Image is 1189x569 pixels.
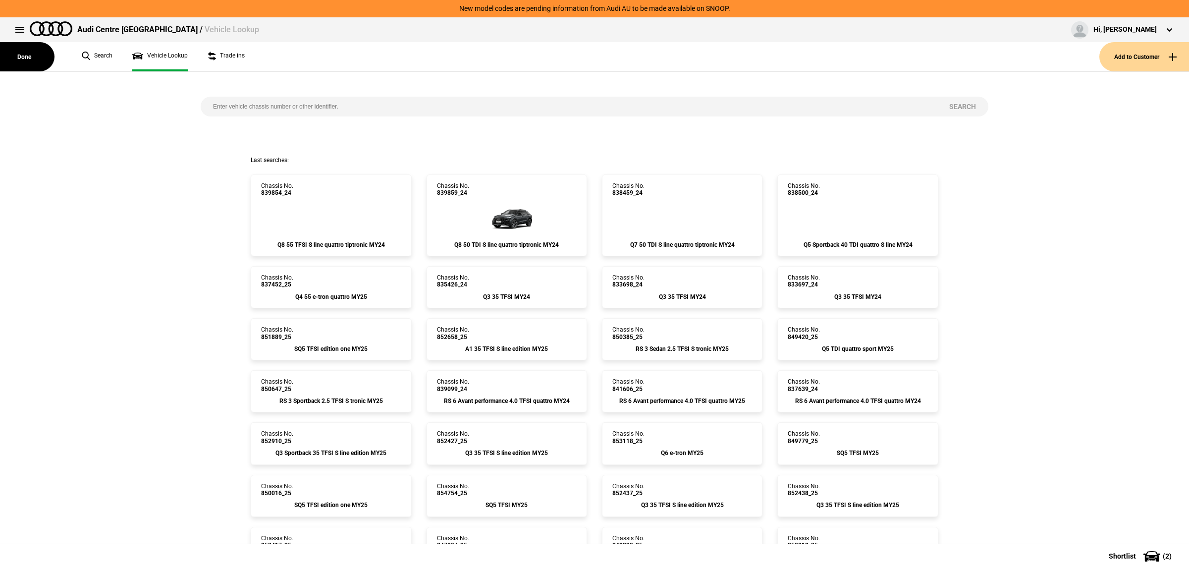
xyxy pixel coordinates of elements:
[261,398,401,404] div: RS 3 Sportback 2.5 TFSI S tronic MY25
[788,490,820,497] span: 852438_25
[612,490,645,497] span: 852437_25
[612,502,752,509] div: Q3 35 TFSI S line edition MY25
[437,345,577,352] div: A1 35 TFSI S line edition MY25
[788,182,820,197] div: Chassis No.
[612,430,645,445] div: Chassis No.
[437,535,469,549] div: Chassis No.
[612,189,645,196] span: 838459_24
[1109,553,1136,560] span: Shortlist
[30,21,72,36] img: audi.png
[437,182,469,197] div: Chassis No.
[205,25,259,34] span: Vehicle Lookup
[477,197,537,236] img: Audi_4MT0N2_24_EI_6Y6Y_MP_PAH_3S2_(Nadin:_3S2_6FJ_C87_PAH_YJZ)_ext.png
[261,345,401,352] div: SQ5 TFSI edition one MY25
[788,535,820,549] div: Chassis No.
[788,274,820,288] div: Chassis No.
[261,450,401,456] div: Q3 Sportback 35 TFSI S line edition MY25
[1099,42,1189,71] button: Add to Customer
[788,438,820,445] span: 849779_25
[612,378,645,393] div: Chassis No.
[647,197,717,236] img: Audi_4MQCN2_24_EI_6Y6Y_F71_MP_PAH_(Nadin:_6FJ_C87_F71_PAH_YJZ)_ext.png
[612,334,645,341] span: 850385_25
[788,334,820,341] span: 849420_25
[788,345,927,352] div: Q5 TDI quattro sport MY25
[261,438,293,445] span: 852910_25
[437,241,577,248] div: Q8 50 TDI S line quattro tiptronic MY24
[788,189,820,196] span: 838500_24
[788,430,820,445] div: Chassis No.
[437,430,469,445] div: Chassis No.
[261,502,401,509] div: SQ5 TFSI edition one MY25
[612,293,752,300] div: Q3 35 TFSI MY24
[437,398,577,404] div: RS 6 Avant performance 4.0 TFSI quattro MY24
[261,483,293,497] div: Chassis No.
[261,490,293,497] span: 850016_25
[788,502,927,509] div: Q3 35 TFSI S line edition MY25
[261,334,293,341] span: 851889_25
[208,42,245,71] a: Trade ins
[437,378,469,393] div: Chassis No.
[612,386,645,393] span: 841606_25
[612,542,645,549] span: 848329_25
[1163,553,1172,560] span: ( 2 )
[612,274,645,288] div: Chassis No.
[261,189,293,196] span: 839854_24
[1094,544,1189,569] button: Shortlist(2)
[251,157,289,164] span: Last searches:
[788,241,927,248] div: Q5 Sportback 40 TDI quattro S line MY24
[261,378,293,393] div: Chassis No.
[612,241,752,248] div: Q7 50 TDI S line quattro tiptronic MY24
[261,293,401,300] div: Q4 55 e-tron quattro MY25
[261,430,293,445] div: Chassis No.
[437,502,577,509] div: SQ5 TFSI MY25
[437,483,469,497] div: Chassis No.
[437,326,469,341] div: Chassis No.
[437,438,469,445] span: 852427_25
[77,24,259,35] div: Audi Centre [GEOGRAPHIC_DATA] /
[261,535,293,549] div: Chassis No.
[437,293,577,300] div: Q3 35 TFSI MY24
[612,345,752,352] div: RS 3 Sedan 2.5 TFSI S tronic MY25
[612,535,645,549] div: Chassis No.
[437,189,469,196] span: 839859_24
[1093,25,1157,35] div: Hi, [PERSON_NAME]
[261,274,293,288] div: Chassis No.
[788,483,820,497] div: Chassis No.
[612,450,752,456] div: Q6 e-tron MY25
[612,398,752,404] div: RS 6 Avant performance 4.0 TFSI quattro MY25
[261,542,293,549] span: 852417_25
[612,281,645,288] span: 833698_24
[261,241,401,248] div: Q8 55 TFSI S line quattro tiptronic MY24
[612,326,645,341] div: Chassis No.
[788,293,927,300] div: Q3 35 TFSI MY24
[261,326,293,341] div: Chassis No.
[788,542,820,549] span: 850018_25
[788,281,820,288] span: 833697_24
[437,386,469,393] span: 839099_24
[437,450,577,456] div: Q3 35 TFSI S line edition MY25
[612,182,645,197] div: Chassis No.
[437,274,469,288] div: Chassis No.
[132,42,188,71] a: Vehicle Lookup
[437,542,469,549] span: 847994_25
[437,334,469,341] span: 852658_25
[823,197,893,236] img: Audi_FYTCUY_24_YM_6Y6Y_MP_3FU_4ZD_54U_(Nadin:_3FU_4ZD_54U_6FJ_C50)_ext.png
[937,97,988,116] button: Search
[788,450,927,456] div: SQ5 TFSI MY25
[788,378,820,393] div: Chassis No.
[437,281,469,288] span: 835426_24
[612,438,645,445] span: 853118_25
[201,97,937,116] input: Enter vehicle chassis number or other identifier.
[437,490,469,497] span: 854754_25
[261,182,293,197] div: Chassis No.
[788,398,927,404] div: RS 6 Avant performance 4.0 TFSI quattro MY24
[261,386,293,393] span: 850647_25
[261,281,293,288] span: 837452_25
[788,386,820,393] span: 837639_24
[301,197,361,236] img: Audi_4MT0X2_24_EI_2Y2Y_MP_PAH_3S2_(Nadin:_3S2_6FJ_C87_PAH_YJZ)_ext.png
[612,483,645,497] div: Chassis No.
[788,326,820,341] div: Chassis No.
[82,42,112,71] a: Search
